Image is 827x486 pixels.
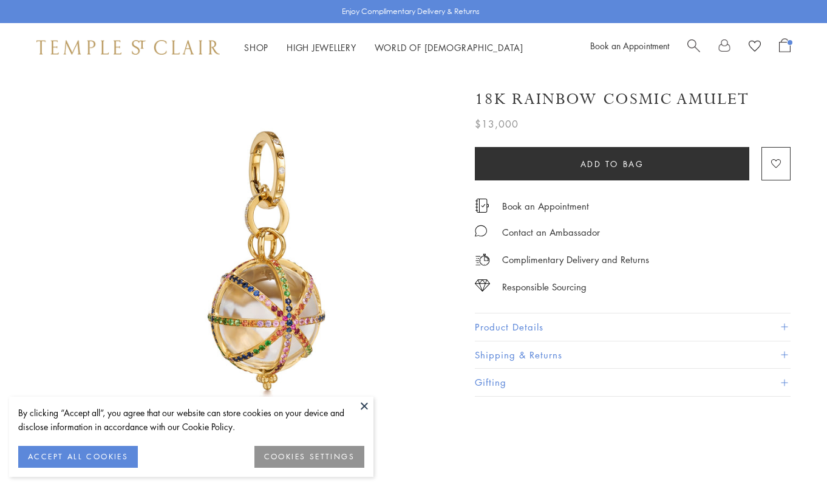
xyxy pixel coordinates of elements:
a: High JewelleryHigh Jewellery [287,41,356,53]
img: 18K Rainbow Cosmic Amulet [79,72,457,450]
h1: 18K Rainbow Cosmic Amulet [475,89,749,110]
button: COOKIES SETTINGS [254,446,364,468]
a: Book an Appointment [502,199,589,213]
div: Responsible Sourcing [502,279,587,295]
img: icon_delivery.svg [475,252,490,267]
button: Product Details [475,313,791,341]
button: Add to bag [475,147,749,180]
iframe: Gorgias live chat messenger [766,429,815,474]
span: Add to bag [580,157,644,171]
a: Open Shopping Bag [779,38,791,56]
a: World of [DEMOGRAPHIC_DATA]World of [DEMOGRAPHIC_DATA] [375,41,523,53]
button: ACCEPT ALL COOKIES [18,446,138,468]
div: Contact an Ambassador [502,225,600,240]
img: Temple St. Clair [36,40,220,55]
img: icon_appointment.svg [475,199,489,213]
button: Shipping & Returns [475,341,791,369]
img: icon_sourcing.svg [475,279,490,292]
nav: Main navigation [244,40,523,55]
p: Enjoy Complimentary Delivery & Returns [342,5,480,18]
button: Gifting [475,369,791,396]
div: By clicking “Accept all”, you agree that our website can store cookies on your device and disclos... [18,406,364,434]
span: $13,000 [475,116,519,132]
a: View Wishlist [749,38,761,56]
a: ShopShop [244,41,268,53]
a: Search [687,38,700,56]
a: Book an Appointment [590,39,669,52]
p: Complimentary Delivery and Returns [502,252,649,267]
img: MessageIcon-01_2.svg [475,225,487,237]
